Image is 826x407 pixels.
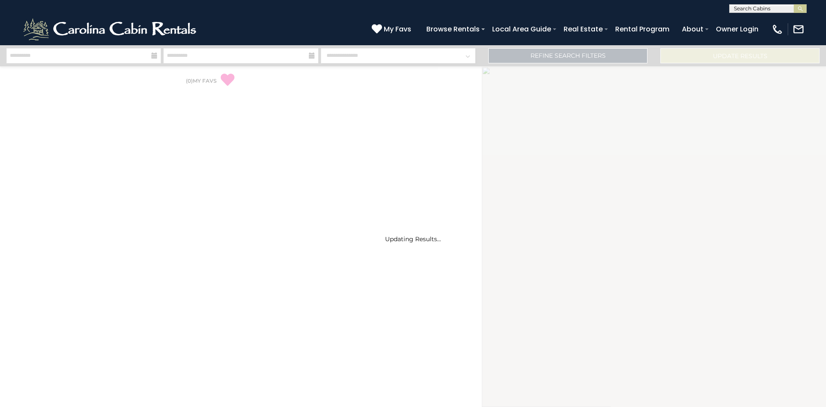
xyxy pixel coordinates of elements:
a: Browse Rentals [422,22,484,37]
span: My Favs [384,24,411,34]
img: mail-regular-white.png [792,23,804,35]
a: My Favs [372,24,413,35]
a: About [678,22,708,37]
img: phone-regular-white.png [771,23,783,35]
a: Real Estate [559,22,607,37]
a: Local Area Guide [488,22,555,37]
a: Rental Program [611,22,674,37]
a: Owner Login [712,22,763,37]
img: White-1-2.png [22,16,200,42]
